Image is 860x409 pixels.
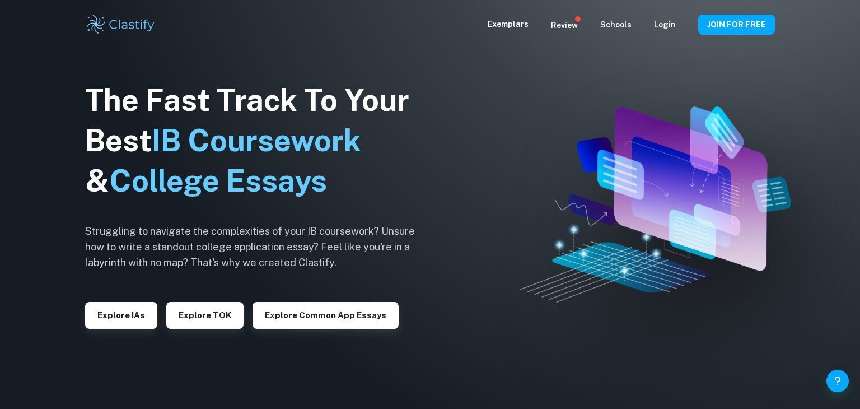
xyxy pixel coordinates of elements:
button: Explore IAs [85,302,157,329]
a: Login [654,20,676,29]
img: Clastify hero [520,106,791,303]
a: Schools [600,20,632,29]
h1: The Fast Track To Your Best & [85,80,432,201]
a: Explore TOK [166,309,244,320]
p: Review [551,19,578,31]
span: IB Coursework [152,123,361,158]
button: Explore Common App essays [253,302,399,329]
button: Explore TOK [166,302,244,329]
h6: Struggling to navigate the complexities of your IB coursework? Unsure how to write a standout col... [85,224,432,271]
a: Explore Common App essays [253,309,399,320]
button: JOIN FOR FREE [698,15,775,35]
span: College Essays [109,163,327,198]
img: Clastify logo [85,13,156,36]
a: Explore IAs [85,309,157,320]
button: Help and Feedback [826,370,849,392]
p: Exemplars [488,18,529,30]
